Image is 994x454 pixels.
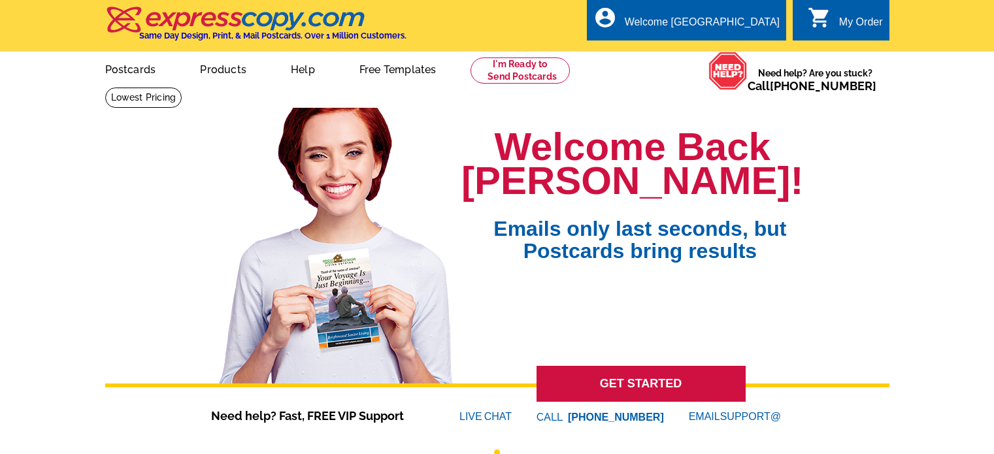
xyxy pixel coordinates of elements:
div: Welcome [GEOGRAPHIC_DATA] [625,16,780,35]
a: Products [179,53,267,84]
a: LIVECHAT [459,411,512,422]
h1: Welcome Back [PERSON_NAME]! [461,130,803,198]
a: [PHONE_NUMBER] [770,79,876,93]
a: GET STARTED [537,366,746,402]
div: My Order [839,16,883,35]
img: help [708,52,748,90]
a: Help [270,53,336,84]
i: account_circle [593,6,617,29]
span: Call [748,79,876,93]
span: Need help? Are you stuck? [748,67,883,93]
span: Need help? Fast, FREE VIP Support [211,407,420,425]
img: welcome-back-logged-in.png [211,97,461,383]
h4: Same Day Design, Print, & Mail Postcards. Over 1 Million Customers. [139,31,406,41]
i: shopping_cart [808,6,831,29]
font: LIVE [459,409,484,425]
font: SUPPORT@ [720,409,783,425]
a: Postcards [84,53,177,84]
a: Free Templates [339,53,457,84]
span: Emails only last seconds, but Postcards bring results [476,198,803,262]
a: shopping_cart My Order [808,14,883,31]
a: Same Day Design, Print, & Mail Postcards. Over 1 Million Customers. [105,16,406,41]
